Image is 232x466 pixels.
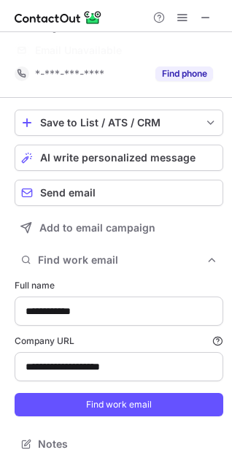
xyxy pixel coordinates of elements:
span: Send email [40,187,96,199]
span: AI write personalized message [40,152,196,164]
img: ContactOut v5.3.10 [15,9,102,26]
span: Email Unavailable [35,44,122,57]
button: save-profile-one-click [15,110,223,136]
button: Find work email [15,393,223,416]
button: Find work email [15,250,223,270]
button: AI write personalized message [15,145,223,171]
span: Notes [38,438,217,451]
button: Reveal Button [155,66,213,81]
button: Send email [15,180,223,206]
button: Notes [15,434,223,454]
label: Full name [15,279,223,292]
span: Find work email [38,253,206,267]
div: Save to List / ATS / CRM [40,117,198,129]
span: Add to email campaign [39,222,155,234]
label: Company URL [15,335,223,348]
button: Add to email campaign [15,215,223,241]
